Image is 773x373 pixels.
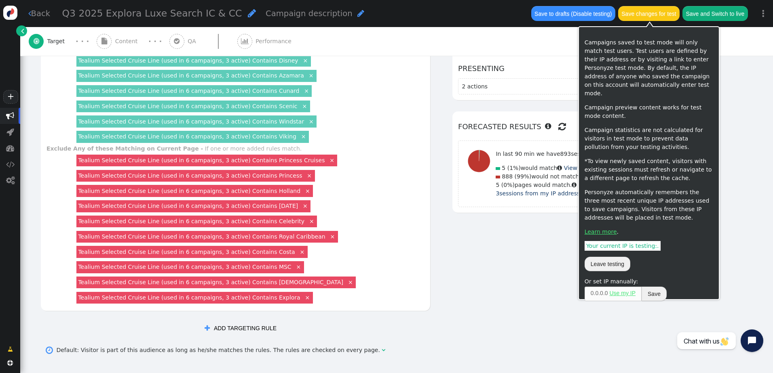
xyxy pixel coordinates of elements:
a: Tealium Selected Cruise Line (used in 6 campaigns, 3 active) Contains Azamara [78,72,304,79]
p: . [585,228,713,236]
span:  [6,176,15,184]
span:  [241,38,249,44]
span:  [357,9,364,17]
span: Target [47,37,68,46]
span: Campaign description [266,9,353,18]
span:  [21,27,24,35]
span:  [545,123,551,130]
div: If one or more added rules match. [205,145,302,152]
span: 2 actions [462,83,488,90]
span:  [8,345,13,354]
a: Tealium Selected Cruise Line (used in 6 campaigns, 3 active) Contains [DATE] [78,203,298,209]
p: Personyze automatically remembers the three most recent unique IP addresses used to save campaign... [585,188,713,222]
img: logo-icon.svg [3,6,17,20]
a: × [329,233,336,240]
div: Or set IP manually: [585,277,713,286]
span:  [46,344,53,357]
a:  QA [169,27,237,56]
a: + [3,90,18,104]
a: × [308,71,315,79]
span:  [7,360,13,366]
span:  [6,160,15,168]
span:  [248,8,256,18]
div: · · · [148,36,162,47]
p: In last 90 min we have sessions. [496,150,642,158]
div: would match would not match pages would match. [496,144,642,203]
a: × [304,187,311,194]
span: 893 [560,151,571,157]
a:  Target · · · [29,27,97,56]
a: × [300,132,307,140]
a:  [16,25,27,36]
a:  Content · · · [97,27,169,56]
a: Tealium Selected Cruise Line (used in 6 campaigns, 3 active) Contains [DEMOGRAPHIC_DATA] [78,279,343,285]
span:  [34,38,39,44]
span:  [6,128,14,136]
a: × [304,293,311,301]
a: Tealium Selected Cruise Line (used in 6 campaigns, 3 active) Contains Princess [78,172,302,179]
a: Tealium Selected Cruise Line (used in 6 campaigns, 3 active) Contains Windstar [78,118,304,125]
a:  Performance [237,27,310,56]
a: Tealium Selected Cruise Line (used in 6 campaigns, 3 active) Contains Celebrity [78,218,304,224]
span:  [382,346,385,354]
span: 3 [496,190,499,197]
button: Save to drafts (Disable testing) [531,6,615,21]
a: Tealium Selected Cruise Line (used in 6 campaigns, 3 active) Contains Scenic [78,103,297,109]
a: × [301,102,308,109]
a: Use my IP [609,290,636,296]
a: × [306,172,313,179]
span: Your current IP is testing: . [585,241,661,251]
button: ADD TARGETING RULE [199,321,282,335]
h6: Forecasted results [458,117,661,136]
span:  [174,38,180,44]
p: Campaign statistics are not calculated for visitors in test mode to prevent data pollution from y... [585,126,713,151]
a: Tealium Selected Cruise Line (used in 6 campaigns, 3 active) Contains Holland [78,188,300,194]
a: Tealium Selected Cruise Line (used in 6 campaigns, 3 active) Contains Disney [78,57,298,64]
span:  [101,38,107,44]
button: Save and Switch to live [682,6,748,21]
a: × [308,217,315,224]
a: Tealium Selected Cruise Line (used in 6 campaigns, 3 active) Contains Explora [78,294,300,301]
p: Campaigns saved to test mode will only match test users. Test users are defined by their IP addre... [585,38,713,98]
a: Tealium Selected Cruise Line (used in 6 campaigns, 3 active) Contains Costa [78,249,295,255]
b: Exclude Any of these Matching on Current Page - [46,145,203,152]
span: 5 [496,182,499,188]
p: Campaign preview content works for test mode content. [585,103,713,120]
span: . . . [585,287,642,301]
span: 0 [605,290,608,296]
a: Tealium Selected Cruise Line (used in 6 campaigns, 3 active) Contains MSC [78,264,291,270]
span: (0%) [501,182,515,188]
span: (1%) [507,165,521,171]
a: × [302,202,309,209]
h6: Presenting [458,63,661,74]
span: Content [115,37,141,46]
button: Save changes for test [618,6,680,21]
span:  [558,120,566,133]
a: × [302,57,309,64]
a: Tealium Selected Cruise Line (used in 6 campaigns, 3 active) Contains Royal Caribbean [78,233,325,240]
span: 0 [591,290,594,296]
p: *To view newly saved content, visitors with existing sessions must refresh or navigate to a diffe... [585,157,713,182]
span:  [205,325,210,331]
span:  [28,9,31,17]
a:  [2,342,19,356]
a: × [298,248,306,255]
a: × [347,278,354,285]
a: ⋮ [754,2,773,25]
a: Tealium Selected Cruise Line (used in 6 campaigns, 3 active) Contains Cunard [78,88,299,94]
a: × [295,263,302,270]
a: Tealium Selected Cruise Line (used in 6 campaigns, 3 active) Contains Viking [78,133,296,140]
span: 0 [600,290,603,296]
div: · · · [76,36,89,47]
button: Save [642,287,667,301]
a: × [303,87,310,94]
span: 5 [502,165,505,171]
a: 3sessions from my IP address [496,190,580,197]
a: Back [28,8,51,19]
a: Tealium Selected Cruise Line (used in 6 campaigns, 3 active) Contains Princess Cruises [78,157,325,163]
span: 0 [595,290,598,296]
a: Learn more [585,228,617,235]
a: × [328,156,336,163]
div: Default: Visitor is part of this audience as long as he/she matches the rules. The rules are chec... [56,346,382,354]
button: Leave testing [585,257,630,271]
